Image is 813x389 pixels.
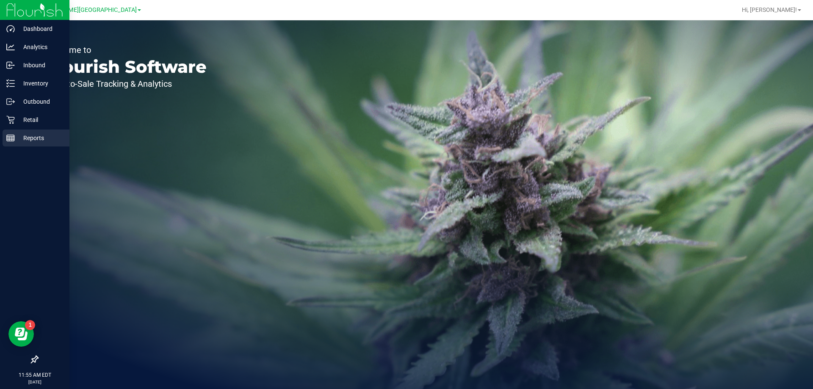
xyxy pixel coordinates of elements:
[15,42,66,52] p: Analytics
[15,115,66,125] p: Retail
[6,97,15,106] inline-svg: Outbound
[8,321,34,347] iframe: Resource center
[15,78,66,88] p: Inventory
[6,43,15,51] inline-svg: Analytics
[25,320,35,330] iframe: Resource center unread badge
[15,24,66,34] p: Dashboard
[32,6,137,14] span: [PERSON_NAME][GEOGRAPHIC_DATA]
[4,371,66,379] p: 11:55 AM EDT
[742,6,797,13] span: Hi, [PERSON_NAME]!
[15,133,66,143] p: Reports
[4,379,66,385] p: [DATE]
[46,80,207,88] p: Seed-to-Sale Tracking & Analytics
[6,134,15,142] inline-svg: Reports
[6,61,15,69] inline-svg: Inbound
[46,58,207,75] p: Flourish Software
[6,79,15,88] inline-svg: Inventory
[15,60,66,70] p: Inbound
[46,46,207,54] p: Welcome to
[15,97,66,107] p: Outbound
[6,116,15,124] inline-svg: Retail
[6,25,15,33] inline-svg: Dashboard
